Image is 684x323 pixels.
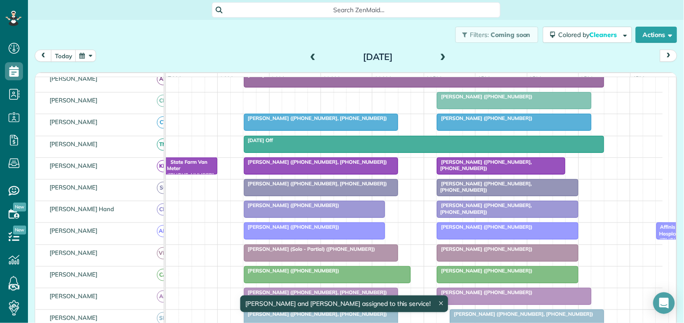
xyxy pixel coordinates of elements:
[243,180,388,187] span: [PERSON_NAME] ([PHONE_NUMBER], [PHONE_NUMBER])
[51,50,76,62] button: today
[243,268,340,274] span: [PERSON_NAME] ([PHONE_NUMBER])
[243,115,388,121] span: [PERSON_NAME] ([PHONE_NUMBER], [PHONE_NUMBER])
[166,75,183,82] span: 7am
[48,292,100,300] span: [PERSON_NAME]
[157,160,169,172] span: KD
[528,75,543,82] span: 2pm
[157,182,169,194] span: SC
[243,202,340,208] span: [PERSON_NAME] ([PHONE_NUMBER])
[157,73,169,85] span: AR
[48,118,100,125] span: [PERSON_NAME]
[590,31,619,39] span: Cleaners
[436,289,533,295] span: [PERSON_NAME] ([PHONE_NUMBER])
[491,31,531,39] span: Coming soon
[436,159,532,171] span: [PERSON_NAME] ([PHONE_NUMBER], [PHONE_NUMBER])
[48,184,100,191] span: [PERSON_NAME]
[424,75,444,82] span: 12pm
[35,50,52,62] button: prev
[48,97,100,104] span: [PERSON_NAME]
[48,227,100,234] span: [PERSON_NAME]
[636,27,677,43] button: Actions
[157,291,169,303] span: AH
[436,246,533,252] span: [PERSON_NAME] ([PHONE_NUMBER])
[157,269,169,281] span: CA
[470,31,489,39] span: Filters:
[240,295,448,312] div: [PERSON_NAME] and [PERSON_NAME] assigned to this service!
[48,271,100,278] span: [PERSON_NAME]
[436,268,533,274] span: [PERSON_NAME] ([PHONE_NUMBER])
[372,75,393,82] span: 11am
[48,249,100,256] span: [PERSON_NAME]
[157,225,169,237] span: AM
[243,159,388,165] span: [PERSON_NAME] ([PHONE_NUMBER], [PHONE_NUMBER])
[157,138,169,151] span: TM
[270,75,286,82] span: 9am
[243,246,376,252] span: [PERSON_NAME] (Solo - Partial) ([PHONE_NUMBER])
[653,292,675,314] div: Open Intercom Messenger
[157,247,169,259] span: VM
[243,137,274,143] span: [DATE] Off
[436,180,532,193] span: [PERSON_NAME] ([PHONE_NUMBER], [PHONE_NUMBER])
[157,116,169,129] span: CT
[579,75,595,82] span: 3pm
[243,311,388,317] span: [PERSON_NAME] ([PHONE_NUMBER], [PHONE_NUMBER])
[48,140,100,148] span: [PERSON_NAME]
[218,75,234,82] span: 8am
[157,95,169,107] span: CM
[543,27,632,43] button: Colored byCleaners
[631,75,647,82] span: 4pm
[450,311,594,317] span: [PERSON_NAME] ([PHONE_NUMBER], [PHONE_NUMBER])
[166,159,214,198] span: State Farm Van Meter ([PHONE_NUMBER], [PHONE_NUMBER])
[436,224,533,230] span: [PERSON_NAME] ([PHONE_NUMBER])
[48,314,100,321] span: [PERSON_NAME]
[436,115,533,121] span: [PERSON_NAME] ([PHONE_NUMBER])
[13,203,26,212] span: New
[436,202,532,215] span: [PERSON_NAME] ([PHONE_NUMBER], [PHONE_NUMBER])
[48,75,100,82] span: [PERSON_NAME]
[243,289,388,295] span: [PERSON_NAME] ([PHONE_NUMBER], [PHONE_NUMBER])
[476,75,491,82] span: 1pm
[13,226,26,235] span: New
[157,203,169,216] span: CH
[660,50,677,62] button: next
[559,31,620,39] span: Colored by
[321,52,434,62] h2: [DATE]
[48,205,116,212] span: [PERSON_NAME] Hand
[321,75,341,82] span: 10am
[48,162,100,169] span: [PERSON_NAME]
[436,93,533,100] span: [PERSON_NAME] ([PHONE_NUMBER])
[243,224,340,230] span: [PERSON_NAME] ([PHONE_NUMBER])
